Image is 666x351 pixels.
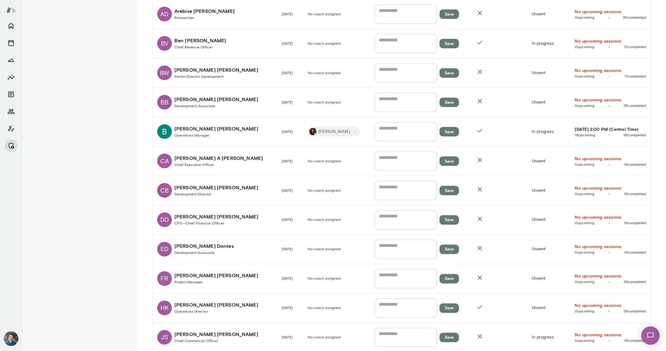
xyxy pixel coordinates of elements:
[4,331,18,346] img: Alex Yu
[5,105,17,118] button: Members
[527,117,570,147] td: In progress
[575,185,646,191] h6: No upcoming sessions
[575,221,595,225] a: 0upcoming
[575,44,595,49] a: 0upcoming
[157,330,172,345] div: JS
[308,159,341,163] span: No coach assigned
[527,235,570,264] td: Unsent
[527,29,570,58] td: In progress
[575,74,595,78] span: 0 upcoming
[440,157,459,166] button: Save
[157,124,172,139] img: Brittany Taylor
[575,279,595,284] span: 0 upcoming
[174,339,218,343] span: Chief Commercial Officer
[575,338,646,343] span: •
[157,271,272,286] a: FR[PERSON_NAME] [PERSON_NAME]Project Manager
[308,70,341,75] span: No coach assigned
[157,242,172,257] div: ED
[575,44,646,49] span: •
[624,279,646,284] span: 24 completed
[157,7,172,21] div: AD
[575,162,595,167] a: 0upcoming
[624,338,646,343] a: 16completed
[157,36,272,51] a: BVBen [PERSON_NAME]Chief Revenue Officer
[440,333,459,342] button: Save
[174,184,258,191] h6: [PERSON_NAME] [PERSON_NAME]
[308,188,341,192] span: No coach assigned
[624,221,646,225] span: 16 completed
[157,95,172,110] div: BB
[575,9,646,15] h6: No upcoming sessions
[5,123,17,135] button: Client app
[174,154,263,162] h6: [PERSON_NAME] A [PERSON_NAME]
[157,183,172,198] div: CB
[440,68,459,78] button: Save
[157,154,272,168] a: CA[PERSON_NAME] A [PERSON_NAME]Chief Executive Officer
[624,279,646,284] a: 24completed
[308,247,341,251] span: No coach assigned
[575,221,646,225] span: •
[174,301,258,309] h6: [PERSON_NAME] [PERSON_NAME]
[282,188,293,192] span: [DATE]
[174,104,215,108] span: Development, Associate
[575,132,596,137] span: 16 upcoming
[527,88,570,117] td: Unsent
[624,162,646,167] a: 14completed
[575,303,646,309] h6: No upcoming sessions
[624,250,646,255] a: 14completed
[575,15,595,20] a: 0upcoming
[174,96,258,103] h6: [PERSON_NAME] [PERSON_NAME]
[157,95,272,110] a: BB[PERSON_NAME] [PERSON_NAME]Development, Associate
[575,103,646,108] span: •
[174,213,258,221] h6: [PERSON_NAME] [PERSON_NAME]
[157,213,172,227] div: DD
[624,221,646,225] a: 16completed
[575,309,595,314] span: 0 upcoming
[624,162,646,167] span: 14 completed
[575,74,646,78] span: •
[527,147,570,176] td: Unsent
[282,70,293,75] span: [DATE]
[157,271,172,286] div: FR
[282,335,293,339] span: [DATE]
[157,301,272,315] a: HK[PERSON_NAME] [PERSON_NAME]Operations Director
[174,15,194,20] span: Researcher
[527,294,570,323] td: Unsent
[174,280,203,284] span: Project Manager
[575,279,595,284] a: 0upcoming
[308,100,341,104] span: No coach assigned
[440,39,459,48] button: Save
[440,98,459,107] button: Save
[575,250,595,255] a: 0upcoming
[157,301,172,315] div: HK
[157,183,272,198] a: CB[PERSON_NAME] [PERSON_NAME]Development Director
[575,273,646,279] a: No upcoming sessions
[282,159,293,163] span: [DATE]
[575,332,646,338] a: No upcoming sessions
[624,338,646,343] span: 16 completed
[575,38,646,44] a: No upcoming sessions
[282,41,293,45] span: [DATE]
[308,276,341,281] span: No coach assigned
[527,264,570,294] td: Unsent
[575,97,646,103] a: No upcoming sessions
[157,213,272,227] a: DD[PERSON_NAME] [PERSON_NAME]CFO—Chief Financial Officer
[527,58,570,88] td: Unsent
[174,37,226,44] h6: Ben [PERSON_NAME]
[5,54,17,66] button: Growth Plan
[6,4,16,16] img: Mento
[174,162,214,167] span: Chief Executive Officer
[157,124,272,139] a: Brittany Taylor[PERSON_NAME] [PERSON_NAME]Operations Manager
[527,206,570,235] td: Unsent
[527,176,570,206] td: Unsent
[315,129,354,135] span: [PERSON_NAME]
[575,162,595,167] span: 0 upcoming
[282,217,293,222] span: [DATE]
[624,309,646,314] a: 29completed
[575,126,646,132] a: [DATE] 2:00 PM (Central Time)
[575,191,595,196] a: 0upcoming
[575,67,646,74] a: No upcoming sessions
[174,221,224,225] span: CFO—Chief Financial Officer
